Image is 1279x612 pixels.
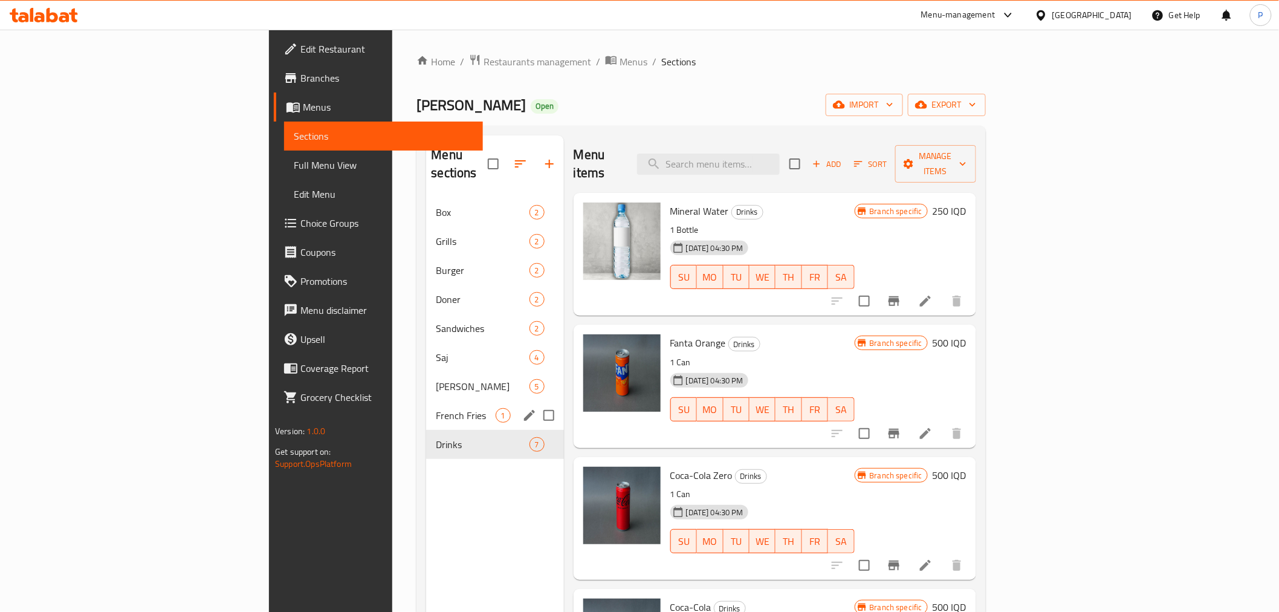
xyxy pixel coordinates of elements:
[697,529,723,553] button: MO
[496,408,511,423] div: items
[750,265,775,289] button: WE
[529,205,545,220] div: items
[807,533,823,550] span: FR
[436,205,529,220] span: Box
[535,149,564,178] button: Add section
[652,54,656,69] li: /
[274,63,482,93] a: Branches
[530,439,544,451] span: 7
[436,350,529,365] div: Saj
[865,206,927,217] span: Branch specific
[275,444,331,460] span: Get support on:
[802,529,828,553] button: FR
[775,397,801,422] button: TH
[670,265,697,289] button: SU
[833,533,849,550] span: SA
[933,467,967,484] h6: 500 IQD
[731,205,763,220] div: Drinks
[724,265,750,289] button: TU
[274,238,482,267] a: Coupons
[605,54,647,70] a: Menus
[918,97,976,112] span: export
[530,207,544,218] span: 2
[426,285,563,314] div: Doner2
[879,287,908,316] button: Branch-specific-item
[284,122,482,151] a: Sections
[754,269,771,286] span: WE
[895,145,976,183] button: Manage items
[846,155,895,174] span: Sort items
[697,397,723,422] button: MO
[531,101,559,111] span: Open
[307,423,326,439] span: 1.0.0
[681,507,748,518] span: [DATE] 04:30 PM
[300,303,473,317] span: Menu disclaimer
[802,265,828,289] button: FR
[754,401,771,418] span: WE
[426,227,563,256] div: Grills2
[481,151,506,177] span: Select all sections
[879,551,908,580] button: Branch-specific-item
[670,466,733,484] span: Coca-Cola Zero
[735,469,767,484] div: Drinks
[426,343,563,372] div: Saj4
[300,332,473,347] span: Upsell
[905,149,967,179] span: Manage items
[918,426,933,441] a: Edit menu item
[681,375,748,386] span: [DATE] 04:30 PM
[775,265,801,289] button: TH
[274,93,482,122] a: Menus
[729,337,760,351] span: Drinks
[583,467,661,544] img: Coca-Cola Zero
[294,158,473,172] span: Full Menu View
[426,372,563,401] div: [PERSON_NAME]5
[300,216,473,230] span: Choice Groups
[574,146,623,182] h2: Menu items
[529,292,545,307] div: items
[436,234,529,249] span: Grills
[529,321,545,336] div: items
[918,558,933,573] a: Edit menu item
[416,54,985,70] nav: breadcrumb
[274,209,482,238] a: Choice Groups
[300,245,473,259] span: Coupons
[436,321,529,336] span: Sandwiches
[529,379,545,394] div: items
[436,408,495,423] span: French Fries
[736,469,766,483] span: Drinks
[300,42,473,56] span: Edit Restaurant
[942,287,971,316] button: delete
[436,292,529,307] div: Doner
[496,410,510,422] span: 1
[426,198,563,227] div: Box2
[436,263,529,278] span: Burger
[732,205,763,219] span: Drinks
[294,129,473,143] span: Sections
[728,533,745,550] span: TU
[670,397,697,422] button: SU
[506,149,535,178] span: Sort sections
[620,54,647,69] span: Menus
[274,325,482,354] a: Upsell
[661,54,696,69] span: Sections
[274,34,482,63] a: Edit Restaurant
[275,423,305,439] span: Version:
[670,355,855,370] p: 1 Can
[808,155,846,174] button: Add
[780,533,797,550] span: TH
[833,401,849,418] span: SA
[284,180,482,209] a: Edit Menu
[300,361,473,376] span: Coverage Report
[531,99,559,114] div: Open
[596,54,600,69] li: /
[697,265,723,289] button: MO
[637,154,780,175] input: search
[530,294,544,305] span: 2
[436,379,529,394] span: [PERSON_NAME]
[918,294,933,308] a: Edit menu item
[681,243,748,254] span: [DATE] 04:30 PM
